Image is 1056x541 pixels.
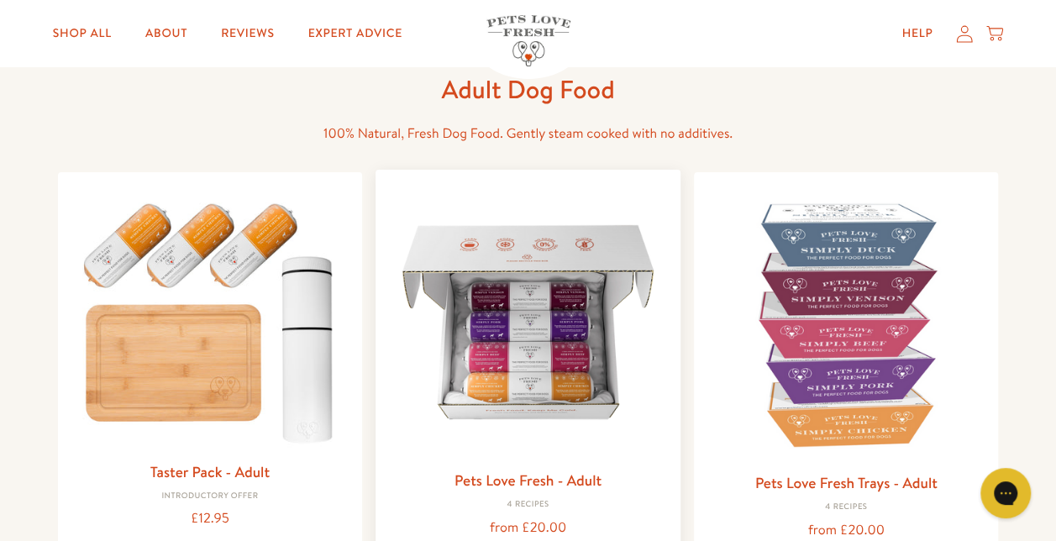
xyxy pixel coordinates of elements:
[454,470,602,491] a: Pets Love Fresh - Adult
[132,17,201,50] a: About
[707,186,985,464] img: Pets Love Fresh Trays - Adult
[389,183,667,461] img: Pets Love Fresh - Adult
[208,17,287,50] a: Reviews
[323,124,733,143] span: 100% Natural, Fresh Dog Food. Gently steam cooked with no additives.
[260,73,797,106] h1: Adult Dog Food
[389,517,667,539] div: from £20.00
[71,186,349,452] img: Taster Pack - Adult
[486,15,570,66] img: Pets Love Fresh
[888,17,946,50] a: Help
[295,17,416,50] a: Expert Advice
[71,491,349,502] div: Introductory Offer
[39,17,125,50] a: Shop All
[972,462,1039,524] iframe: Gorgias live chat messenger
[150,461,270,482] a: Taster Pack - Adult
[389,500,667,510] div: 4 Recipes
[71,507,349,530] div: £12.95
[707,502,985,512] div: 4 Recipes
[755,472,938,493] a: Pets Love Fresh Trays - Adult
